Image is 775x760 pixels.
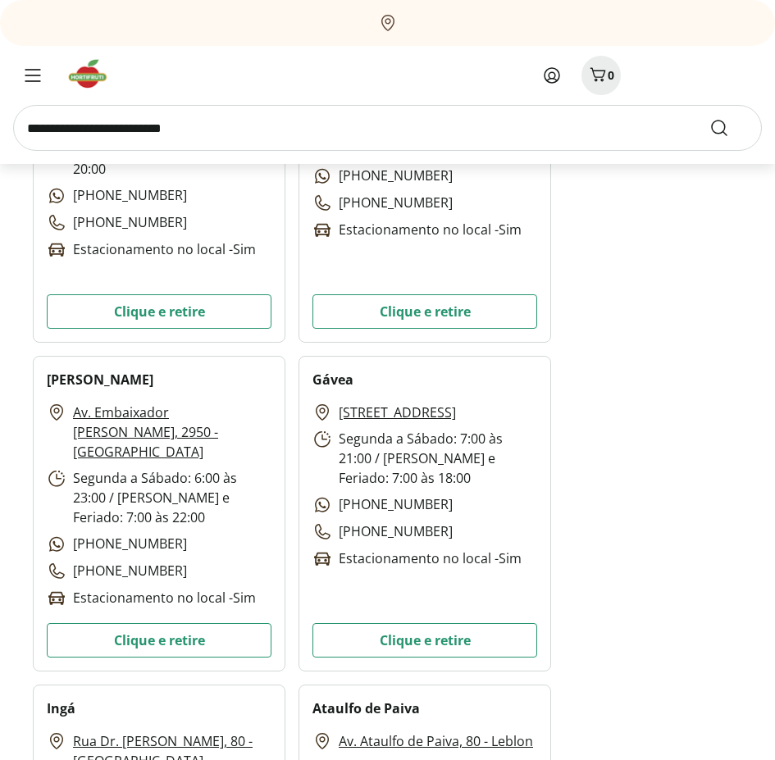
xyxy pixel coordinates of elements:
[312,623,537,658] button: Clique e retire
[13,105,762,151] input: search
[339,731,533,751] a: Av. Ataulfo de Paiva, 80 - Leblon
[312,294,537,329] button: Clique e retire
[47,623,271,658] button: Clique e retire
[312,521,453,542] p: [PHONE_NUMBER]
[13,56,52,95] button: Menu
[312,429,537,488] p: Segunda a Sábado: 7:00 às 21:00 / [PERSON_NAME] e Feriado: 7:00 às 18:00
[47,561,187,581] p: [PHONE_NUMBER]
[312,548,522,569] p: Estacionamento no local - Sim
[47,294,271,329] button: Clique e retire
[47,468,271,527] p: Segunda a Sábado: 6:00 às 23:00 / [PERSON_NAME] e Feriado: 7:00 às 22:00
[47,699,75,718] h2: Ingá
[47,534,187,554] p: [PHONE_NUMBER]
[312,193,453,213] p: [PHONE_NUMBER]
[47,239,256,260] p: Estacionamento no local - Sim
[73,403,271,462] a: Av. Embaixador [PERSON_NAME], 2950 - [GEOGRAPHIC_DATA]
[66,57,121,90] img: Hortifruti
[312,494,453,515] p: [PHONE_NUMBER]
[47,588,256,608] p: Estacionamento no local - Sim
[47,212,187,233] p: [PHONE_NUMBER]
[581,56,621,95] button: Carrinho
[709,118,749,138] button: Submit Search
[47,370,153,389] h2: [PERSON_NAME]
[339,403,456,422] a: [STREET_ADDRESS]
[312,699,420,718] h2: Ataulfo de Paiva
[608,67,614,83] span: 0
[312,166,453,186] p: [PHONE_NUMBER]
[47,185,187,206] p: [PHONE_NUMBER]
[312,220,522,240] p: Estacionamento no local - Sim
[312,370,353,389] h2: Gávea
